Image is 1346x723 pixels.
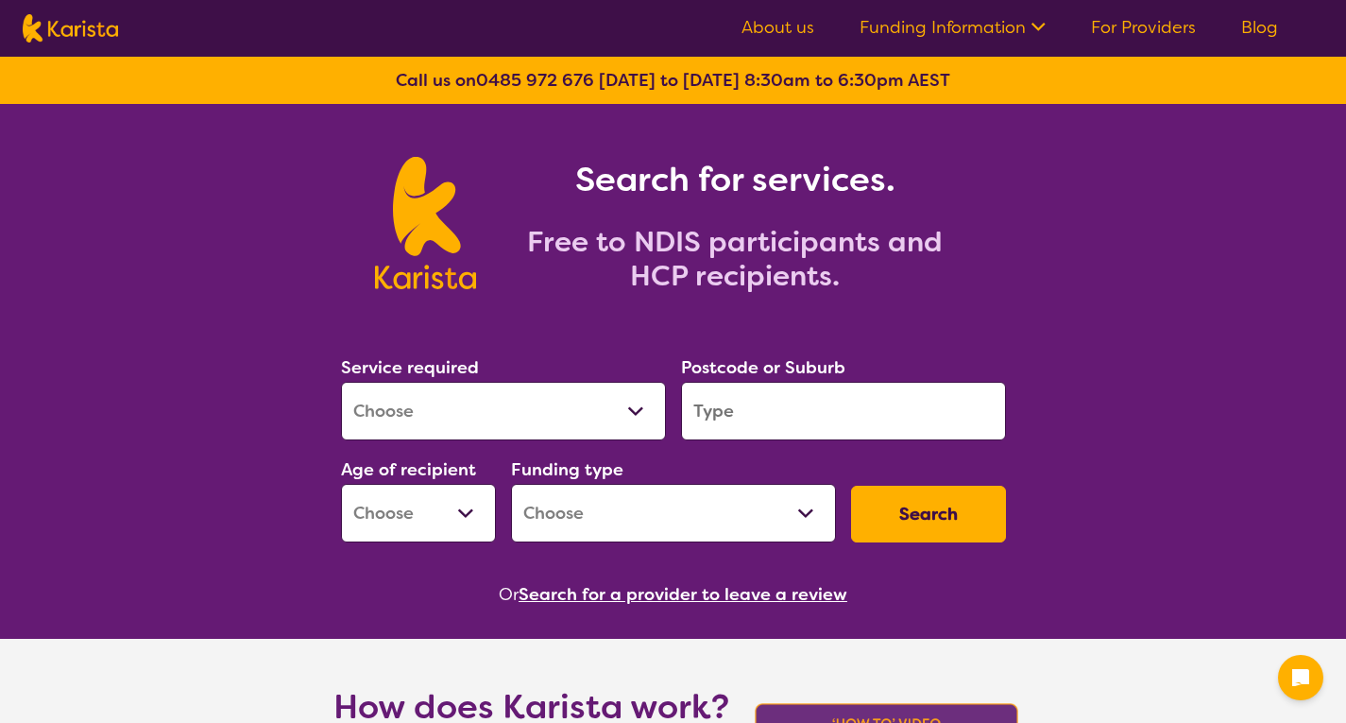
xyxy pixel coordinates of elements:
h2: Free to NDIS participants and HCP recipients. [499,225,971,293]
a: Blog [1241,16,1278,39]
h1: Search for services. [499,157,971,202]
button: Search for a provider to leave a review [519,580,847,609]
label: Age of recipient [341,458,476,481]
a: Funding Information [860,16,1046,39]
span: Or [499,580,519,609]
label: Service required [341,356,479,379]
input: Type [681,382,1006,440]
img: Karista logo [375,157,476,289]
img: Karista logo [23,14,118,43]
a: About us [741,16,814,39]
button: Search [851,486,1006,542]
b: Call us on [DATE] to [DATE] 8:30am to 6:30pm AEST [396,69,950,92]
a: For Providers [1091,16,1196,39]
label: Postcode or Suburb [681,356,845,379]
a: 0485 972 676 [476,69,594,92]
label: Funding type [511,458,623,481]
